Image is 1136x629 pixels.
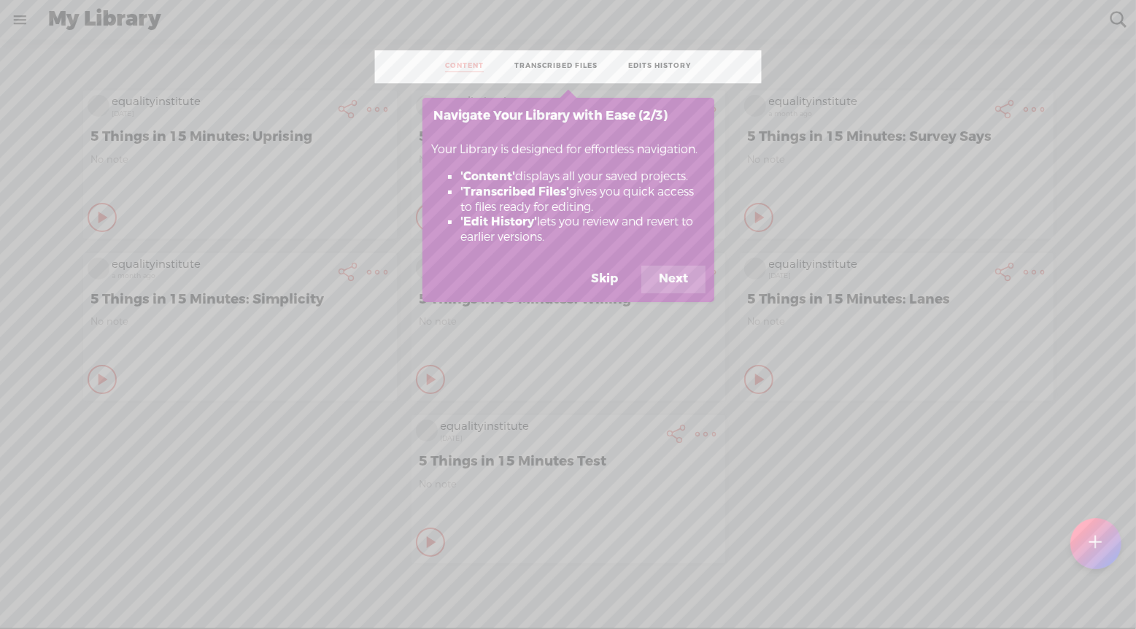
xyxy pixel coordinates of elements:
[628,61,691,72] a: EDITS HISTORY
[514,61,598,72] a: TRANSCRIBED FILES
[460,184,569,199] b: 'Transcribed Files'
[641,266,706,293] button: Next
[460,215,706,245] li: lets you review and revert to earlier versions.
[460,214,537,229] b: 'Edit History'
[433,109,703,123] h3: Navigate Your Library with Ease (2/3)
[422,134,714,266] div: Your Library is designed for effortless navigation.
[573,266,635,293] button: Skip
[460,169,706,185] li: displays all your saved projects.
[460,185,706,215] li: gives you quick access to files ready for editing.
[460,169,515,184] b: 'Content'
[445,61,484,72] a: CONTENT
